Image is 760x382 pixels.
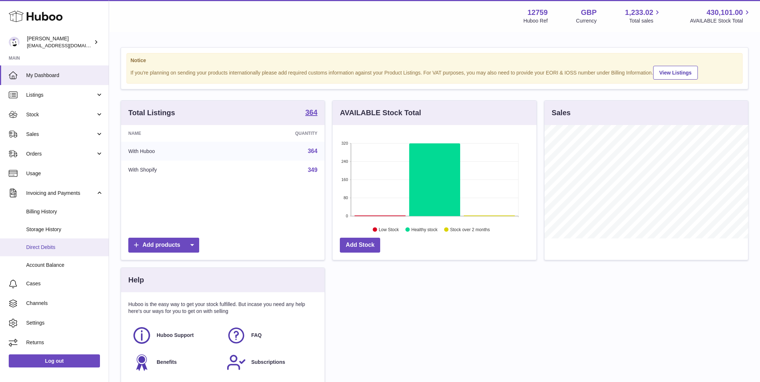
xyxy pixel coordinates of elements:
[121,125,231,142] th: Name
[132,326,219,345] a: Huboo Support
[26,170,103,177] span: Usage
[629,17,662,24] span: Total sales
[130,57,739,64] strong: Notice
[305,109,317,116] strong: 364
[27,35,92,49] div: [PERSON_NAME]
[690,17,751,24] span: AVAILABLE Stock Total
[344,196,348,200] text: 80
[26,300,103,307] span: Channels
[128,108,175,118] h3: Total Listings
[523,17,548,24] div: Huboo Ref
[121,142,231,161] td: With Huboo
[251,359,285,366] span: Subscriptions
[226,326,314,345] a: FAQ
[121,161,231,180] td: With Shopify
[26,319,103,326] span: Settings
[552,108,571,118] h3: Sales
[251,332,262,339] span: FAQ
[157,332,194,339] span: Huboo Support
[308,148,318,154] a: 364
[26,244,103,251] span: Direct Debits
[26,208,103,215] span: Billing History
[231,125,325,142] th: Quantity
[625,8,654,17] span: 1,233.02
[346,214,348,218] text: 0
[26,72,103,79] span: My Dashboard
[341,141,348,145] text: 320
[26,226,103,233] span: Storage History
[707,8,743,17] span: 430,101.00
[305,109,317,117] a: 364
[450,227,490,232] text: Stock over 2 months
[132,353,219,372] a: Benefits
[157,359,177,366] span: Benefits
[26,280,103,287] span: Cases
[128,301,317,315] p: Huboo is the easy way to get your stock fulfilled. But incase you need any help here's our ways f...
[26,111,96,118] span: Stock
[128,275,144,285] h3: Help
[9,37,20,48] img: sofiapanwar@unndr.com
[576,17,597,24] div: Currency
[26,190,96,197] span: Invoicing and Payments
[625,8,662,24] a: 1,233.02 Total sales
[379,227,399,232] text: Low Stock
[340,238,380,253] a: Add Stock
[308,167,318,173] a: 349
[26,150,96,157] span: Orders
[9,354,100,367] a: Log out
[226,353,314,372] a: Subscriptions
[653,66,698,80] a: View Listings
[130,65,739,80] div: If you're planning on sending your products internationally please add required customs informati...
[341,177,348,182] text: 160
[27,43,107,48] span: [EMAIL_ADDRESS][DOMAIN_NAME]
[527,8,548,17] strong: 12759
[128,238,199,253] a: Add products
[26,131,96,138] span: Sales
[581,8,596,17] strong: GBP
[26,339,103,346] span: Returns
[411,227,438,232] text: Healthy stock
[340,108,421,118] h3: AVAILABLE Stock Total
[341,159,348,164] text: 240
[690,8,751,24] a: 430,101.00 AVAILABLE Stock Total
[26,262,103,269] span: Account Balance
[26,92,96,98] span: Listings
